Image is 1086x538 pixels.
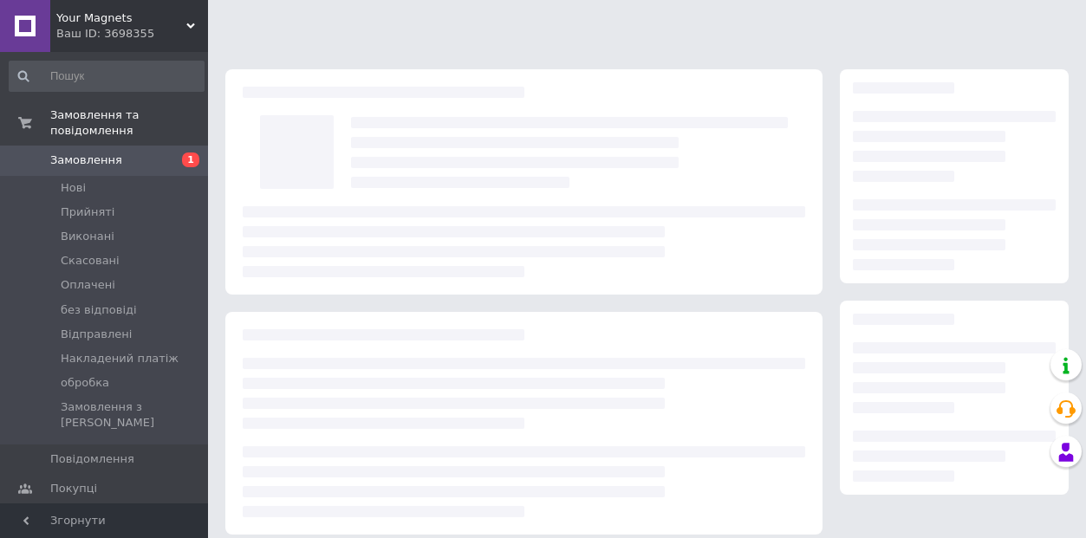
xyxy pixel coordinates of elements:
[50,152,122,168] span: Замовлення
[61,277,115,293] span: Оплачені
[9,61,205,92] input: Пошук
[61,229,114,244] span: Виконані
[61,327,132,342] span: Відправлені
[50,481,97,496] span: Покупці
[56,10,186,26] span: Your Magnets
[61,204,114,220] span: Прийняті
[56,26,208,42] div: Ваш ID: 3698355
[50,107,208,139] span: Замовлення та повідомлення
[182,152,199,167] span: 1
[61,302,137,318] span: без відповіді
[61,253,120,269] span: Скасовані
[61,180,86,196] span: Нові
[61,399,203,431] span: Замовлення з [PERSON_NAME]
[50,451,134,467] span: Повідомлення
[61,351,179,366] span: Накладений платіж
[61,375,109,391] span: обробка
